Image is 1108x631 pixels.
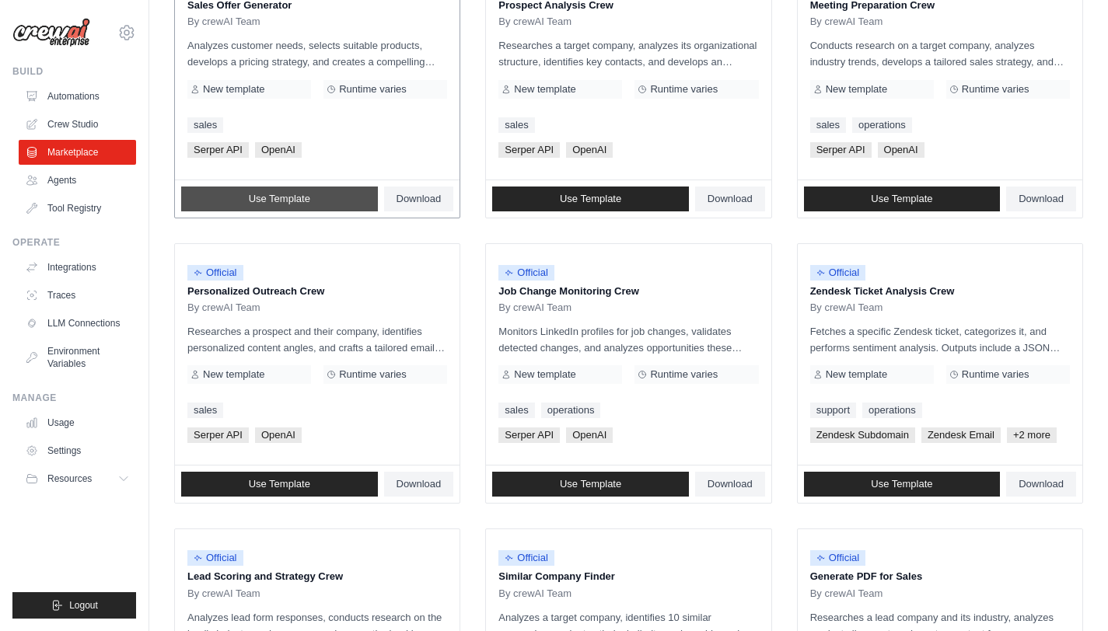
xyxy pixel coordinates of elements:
p: Analyzes customer needs, selects suitable products, develops a pricing strategy, and creates a co... [187,37,447,70]
a: Settings [19,438,136,463]
a: Automations [19,84,136,109]
span: New template [826,368,887,381]
p: Zendesk Ticket Analysis Crew [810,284,1070,299]
span: Zendesk Email [921,427,1001,443]
p: Researches a prospect and their company, identifies personalized content angles, and crafts a tai... [187,323,447,356]
span: Download [1019,193,1064,205]
span: Use Template [560,478,621,490]
span: Serper API [498,427,560,443]
span: Runtime varies [339,83,407,96]
span: OpenAI [255,427,302,443]
a: Usage [19,410,136,435]
a: Use Template [804,187,1001,211]
span: Serper API [810,142,872,158]
span: Download [1019,478,1064,490]
a: Download [1006,472,1076,497]
span: Download [397,193,442,205]
span: New template [514,83,575,96]
span: Runtime varies [339,368,407,381]
span: New template [826,83,887,96]
span: Runtime varies [962,83,1029,96]
a: operations [862,403,922,418]
span: Official [187,550,243,566]
span: Download [708,193,753,205]
span: New template [514,368,575,381]
span: Resources [47,472,92,485]
a: Tool Registry [19,196,136,221]
a: LLM Connections [19,311,136,336]
span: Serper API [187,142,249,158]
span: Use Template [249,193,310,205]
span: Official [810,550,866,566]
button: Resources [19,466,136,491]
span: By crewAI Team [187,587,260,600]
span: By crewAI Team [498,302,571,314]
span: Official [187,265,243,281]
p: Monitors LinkedIn profiles for job changes, validates detected changes, and analyzes opportunitie... [498,323,758,356]
span: OpenAI [878,142,924,158]
p: Job Change Monitoring Crew [498,284,758,299]
a: Use Template [492,472,689,497]
a: Use Template [181,187,378,211]
a: operations [541,403,601,418]
div: Build [12,65,136,78]
img: Logo [12,18,90,47]
a: Use Template [804,472,1001,497]
p: Fetches a specific Zendesk ticket, categorizes it, and performs sentiment analysis. Outputs inclu... [810,323,1070,356]
a: Download [384,187,454,211]
span: OpenAI [566,142,613,158]
span: Use Template [871,193,932,205]
span: Official [810,265,866,281]
span: Logout [69,599,98,612]
a: Use Template [181,472,378,497]
p: Conducts research on a target company, analyzes industry trends, develops a tailored sales strate... [810,37,1070,70]
a: Traces [19,283,136,308]
p: Personalized Outreach Crew [187,284,447,299]
span: By crewAI Team [810,587,883,600]
span: Use Template [871,478,932,490]
a: Download [695,472,765,497]
a: Environment Variables [19,339,136,376]
span: Download [397,478,442,490]
p: Generate PDF for Sales [810,569,1070,584]
p: Similar Company Finder [498,569,758,584]
a: sales [498,403,534,418]
a: Download [695,187,765,211]
span: Zendesk Subdomain [810,427,915,443]
span: Use Template [560,193,621,205]
span: Use Template [249,478,310,490]
a: Download [384,472,454,497]
div: Operate [12,236,136,249]
span: Serper API [187,427,249,443]
a: Download [1006,187,1076,211]
span: New template [203,83,264,96]
a: sales [498,117,534,133]
span: OpenAI [255,142,302,158]
a: support [810,403,856,418]
span: By crewAI Team [187,16,260,28]
span: New template [203,368,264,381]
span: By crewAI Team [810,302,883,314]
a: Use Template [492,187,689,211]
span: By crewAI Team [810,16,883,28]
p: Researches a target company, analyzes its organizational structure, identifies key contacts, and ... [498,37,758,70]
span: By crewAI Team [498,16,571,28]
span: Runtime varies [650,83,718,96]
a: sales [810,117,846,133]
a: operations [852,117,912,133]
button: Logout [12,592,136,619]
div: Manage [12,392,136,404]
a: sales [187,117,223,133]
span: By crewAI Team [498,587,571,600]
a: Integrations [19,255,136,280]
span: Runtime varies [962,368,1029,381]
a: Agents [19,168,136,193]
span: Download [708,478,753,490]
span: Official [498,550,554,566]
span: OpenAI [566,427,613,443]
span: Serper API [498,142,560,158]
a: sales [187,403,223,418]
span: By crewAI Team [187,302,260,314]
p: Lead Scoring and Strategy Crew [187,569,447,584]
span: Official [498,265,554,281]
